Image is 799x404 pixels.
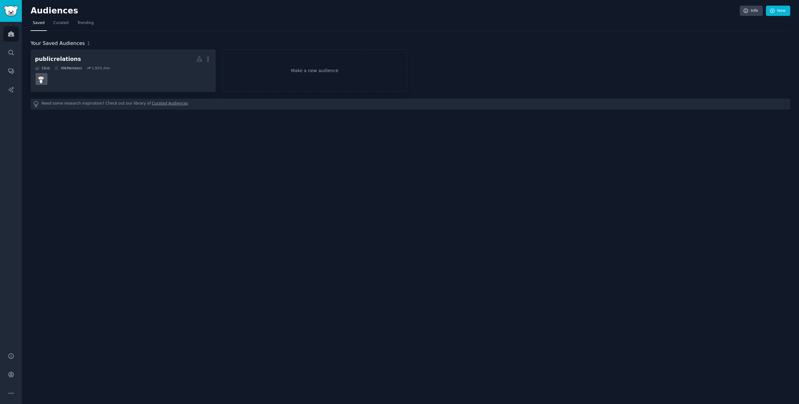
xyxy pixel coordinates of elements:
div: 1.92 % /mo [92,66,110,70]
div: 1 Sub [35,66,50,70]
a: publicrelations1Sub49kMembers1.92% /moPublicRelations [31,49,216,92]
span: Your Saved Audiences [31,40,85,47]
span: Trending [77,20,94,26]
img: GummySearch logo [4,6,18,17]
a: New [766,6,790,16]
div: Need some research inspiration? Check out our library of [31,99,790,110]
a: Curated Audiences [152,101,188,107]
span: 1 [87,40,90,46]
a: Saved [31,18,47,31]
h2: Audiences [31,6,740,16]
div: publicrelations [35,55,81,63]
a: Make a new audience [222,49,407,92]
span: Curated [53,20,69,26]
a: Curated [51,18,71,31]
img: PublicRelations [37,74,47,84]
div: 49k Members [54,66,82,70]
a: Info [740,6,763,16]
a: Trending [75,18,96,31]
span: Saved [33,20,45,26]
